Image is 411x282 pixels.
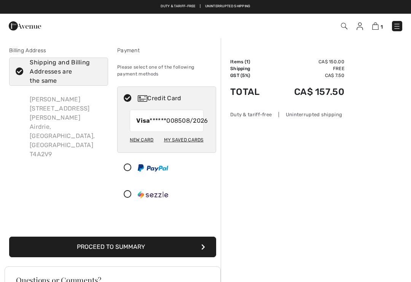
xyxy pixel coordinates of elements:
td: CA$ 157.50 [272,79,344,105]
a: 1 [372,21,383,30]
span: 1 [381,24,383,30]
a: 1ère Avenue [9,22,41,29]
td: Shipping [230,65,272,72]
div: Credit Card [138,94,211,103]
td: CA$ 7.50 [272,72,344,79]
div: Payment [117,46,216,54]
img: Credit Card [138,95,147,102]
img: Sezzle [138,191,168,199]
td: CA$ 150.00 [272,58,344,65]
div: Billing Address [9,46,108,54]
button: Proceed to Summary [9,237,216,257]
div: Please select one of the following payment methods [117,58,216,83]
td: Items ( ) [230,58,272,65]
span: 1 [246,59,249,64]
div: New Card [130,133,153,146]
div: Shipping and Billing Addresses are the same [30,58,97,85]
strong: Visa [136,117,150,124]
img: My Info [357,22,363,30]
img: Search [341,23,347,29]
div: My Saved Cards [164,133,204,146]
img: 1ère Avenue [9,18,41,34]
img: PayPal [138,164,168,171]
div: Duty & tariff-free | Uninterrupted shipping [230,111,344,118]
img: Menu [393,22,401,30]
img: Shopping Bag [372,22,379,30]
td: Total [230,79,272,105]
div: [PERSON_NAME] [STREET_ADDRESS][PERSON_NAME] Airdrie, [GEOGRAPHIC_DATA], [GEOGRAPHIC_DATA] T4A2V9 [24,89,108,165]
td: Free [272,65,344,72]
td: GST (5%) [230,72,272,79]
span: 08/2026 [182,116,208,125]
